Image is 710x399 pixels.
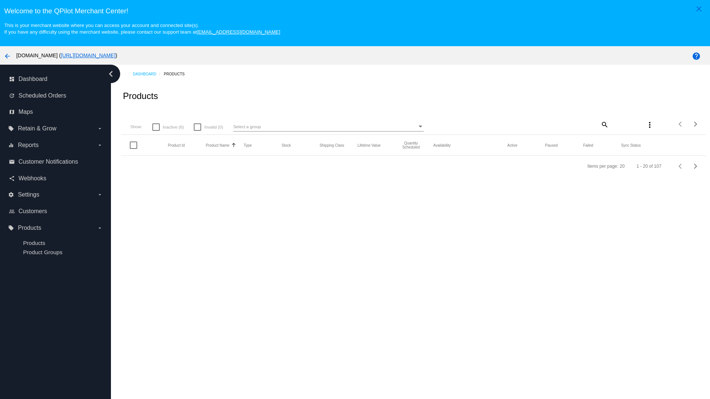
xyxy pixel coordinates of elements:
span: Products [18,225,41,231]
a: share Webhooks [9,173,103,184]
a: Dashboard [133,68,164,80]
span: Select a group [233,124,261,129]
i: equalizer [8,142,14,148]
a: map Maps [9,106,103,118]
button: Change sorting for QuantityScheduled [395,141,427,149]
mat-icon: arrow_back [3,52,12,61]
button: Change sorting for TotalQuantityFailed [583,143,593,147]
i: dashboard [9,76,15,82]
i: arrow_drop_down [97,192,103,198]
button: Change sorting for ProductType [244,143,252,147]
span: Retain & Grow [18,125,56,132]
a: [EMAIL_ADDRESS][DOMAIN_NAME] [197,29,280,35]
span: Maps [18,109,33,115]
i: chevron_left [105,68,117,80]
button: Next page [688,117,703,132]
button: Change sorting for TotalQuantityScheduledActive [507,143,517,147]
a: Product Groups [23,249,62,255]
span: Reports [18,142,38,149]
i: arrow_drop_down [97,142,103,148]
mat-header-cell: Availability [433,143,507,147]
mat-icon: close [694,4,703,13]
span: Customers [18,208,47,215]
mat-icon: search [600,119,609,130]
mat-select: Select a group [233,122,424,132]
span: [DOMAIN_NAME] ( ) [16,52,117,58]
i: local_offer [8,225,14,231]
i: local_offer [8,126,14,132]
h2: Products [123,91,158,101]
button: Next page [688,159,703,174]
button: Change sorting for ValidationErrorCode [621,143,640,147]
i: share [9,175,15,181]
mat-icon: more_vert [645,120,654,129]
div: Items per page: [587,164,618,169]
mat-icon: help [692,52,701,61]
button: Previous page [673,117,688,132]
a: people_outline Customers [9,205,103,217]
i: map [9,109,15,115]
button: Change sorting for TotalQuantityScheduledPaused [545,143,558,147]
small: This is your merchant website where you can access your account and connected site(s). If you hav... [4,23,280,35]
span: Dashboard [18,76,47,82]
span: Scheduled Orders [18,92,66,99]
i: arrow_drop_down [97,225,103,231]
button: Change sorting for ExternalId [168,143,185,147]
button: Change sorting for ProductName [206,143,230,147]
a: [URL][DOMAIN_NAME] [61,52,115,58]
span: Customer Notifications [18,158,78,165]
a: dashboard Dashboard [9,73,103,85]
span: Invalid (0) [204,123,223,132]
button: Change sorting for ShippingClass [319,143,344,147]
div: 1 - 20 of 107 [636,164,661,169]
i: settings [8,192,14,198]
button: Change sorting for StockLevel [282,143,291,147]
a: Products [164,68,191,80]
span: Show: [130,124,142,129]
i: people_outline [9,208,15,214]
button: Change sorting for LifetimeValue [358,143,381,147]
span: Webhooks [18,175,46,182]
h3: Welcome to the QPilot Merchant Center! [4,7,706,15]
i: arrow_drop_down [97,126,103,132]
a: Products [23,240,45,246]
a: email Customer Notifications [9,156,103,168]
i: email [9,159,15,165]
i: update [9,93,15,99]
button: Previous page [673,159,688,174]
span: Settings [18,191,39,198]
div: 20 [620,164,625,169]
a: update Scheduled Orders [9,90,103,102]
span: Inactive (6) [163,123,184,132]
